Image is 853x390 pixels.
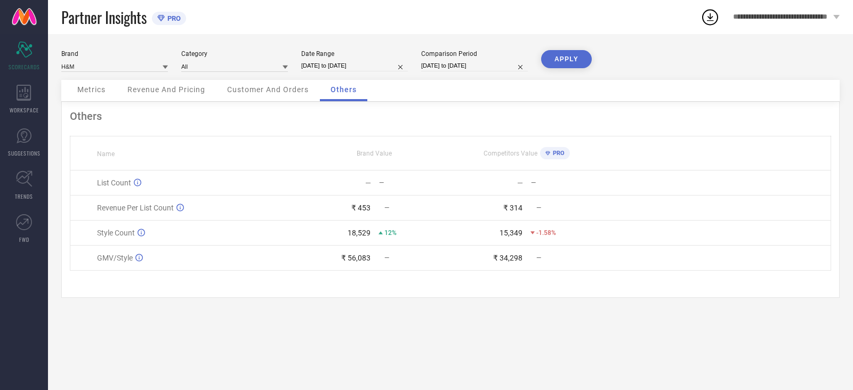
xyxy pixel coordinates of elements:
[536,204,541,212] span: —
[97,229,135,237] span: Style Count
[97,254,133,262] span: GMV/Style
[357,150,392,157] span: Brand Value
[517,178,523,187] div: —
[15,192,33,200] span: TRENDS
[341,254,371,262] div: ₹ 56,083
[500,229,522,237] div: 15,349
[77,85,106,94] span: Metrics
[301,50,408,58] div: Date Range
[351,204,371,212] div: ₹ 453
[227,85,309,94] span: Customer And Orders
[379,179,450,186] div: —
[536,254,541,262] span: —
[384,204,389,212] span: —
[70,110,831,123] div: Others
[421,60,528,71] input: Select comparison period
[301,60,408,71] input: Select date range
[331,85,357,94] span: Others
[97,150,115,158] span: Name
[181,50,288,58] div: Category
[127,85,205,94] span: Revenue And Pricing
[61,6,147,28] span: Partner Insights
[9,63,40,71] span: SCORECARDS
[165,14,181,22] span: PRO
[701,7,720,27] div: Open download list
[536,229,556,237] span: -1.58%
[493,254,522,262] div: ₹ 34,298
[531,179,602,186] div: —
[484,150,537,157] span: Competitors Value
[8,149,41,157] span: SUGGESTIONS
[541,50,592,68] button: APPLY
[384,229,397,237] span: 12%
[421,50,528,58] div: Comparison Period
[348,229,371,237] div: 18,529
[19,235,29,243] span: FWD
[503,204,522,212] div: ₹ 314
[61,50,168,58] div: Brand
[10,106,39,114] span: WORKSPACE
[97,178,131,187] span: List Count
[97,204,174,212] span: Revenue Per List Count
[550,150,565,157] span: PRO
[365,178,371,187] div: —
[384,254,389,262] span: —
